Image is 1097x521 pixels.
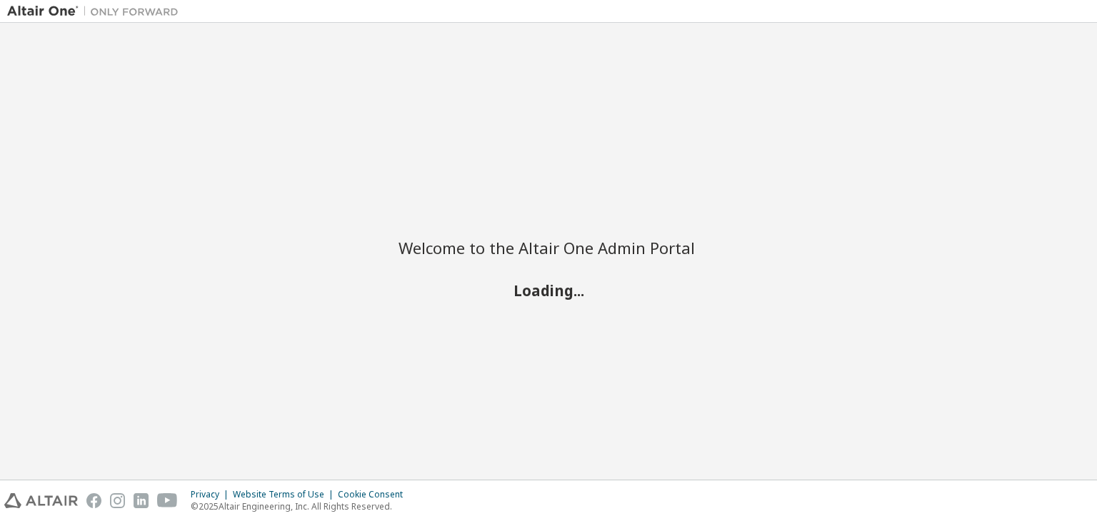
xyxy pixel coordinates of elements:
[399,238,698,258] h2: Welcome to the Altair One Admin Portal
[191,489,233,500] div: Privacy
[233,489,338,500] div: Website Terms of Use
[399,281,698,300] h2: Loading...
[191,500,411,512] p: © 2025 Altair Engineering, Inc. All Rights Reserved.
[4,493,78,508] img: altair_logo.svg
[7,4,186,19] img: Altair One
[338,489,411,500] div: Cookie Consent
[86,493,101,508] img: facebook.svg
[157,493,178,508] img: youtube.svg
[110,493,125,508] img: instagram.svg
[134,493,149,508] img: linkedin.svg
